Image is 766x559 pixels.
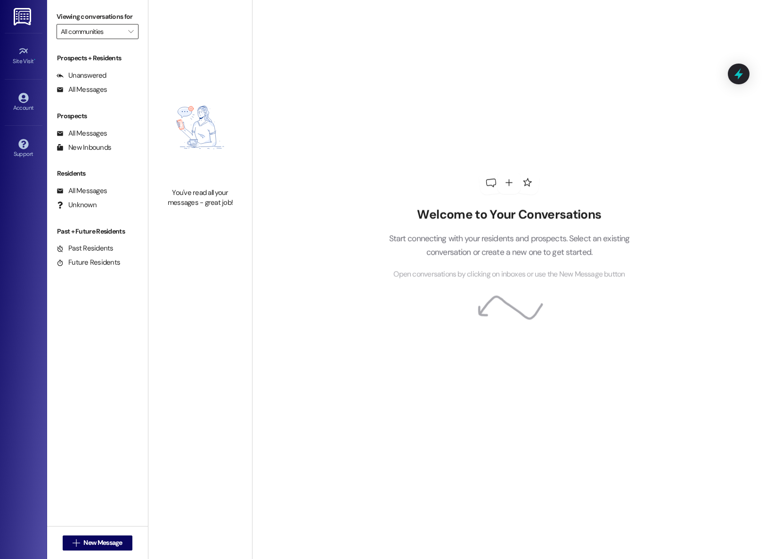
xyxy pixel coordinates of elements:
[57,85,107,95] div: All Messages
[47,111,148,121] div: Prospects
[14,8,33,25] img: ResiDesk Logo
[5,136,42,162] a: Support
[159,188,242,208] div: You've read all your messages - great job!
[393,268,625,280] span: Open conversations by clicking on inboxes or use the New Message button
[73,539,80,547] i: 
[375,207,644,222] h2: Welcome to Your Conversations
[57,243,114,253] div: Past Residents
[61,24,123,39] input: All communities
[47,53,148,63] div: Prospects + Residents
[128,28,133,35] i: 
[34,57,35,63] span: •
[63,535,132,551] button: New Message
[57,71,106,81] div: Unanswered
[47,169,148,178] div: Residents
[57,143,111,153] div: New Inbounds
[57,9,139,24] label: Viewing conversations for
[57,258,120,267] div: Future Residents
[57,200,97,210] div: Unknown
[57,129,107,138] div: All Messages
[5,43,42,69] a: Site Visit •
[47,227,148,236] div: Past + Future Residents
[159,72,242,183] img: empty-state
[5,90,42,115] a: Account
[83,538,122,548] span: New Message
[57,186,107,196] div: All Messages
[375,232,644,259] p: Start connecting with your residents and prospects. Select an existing conversation or create a n...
